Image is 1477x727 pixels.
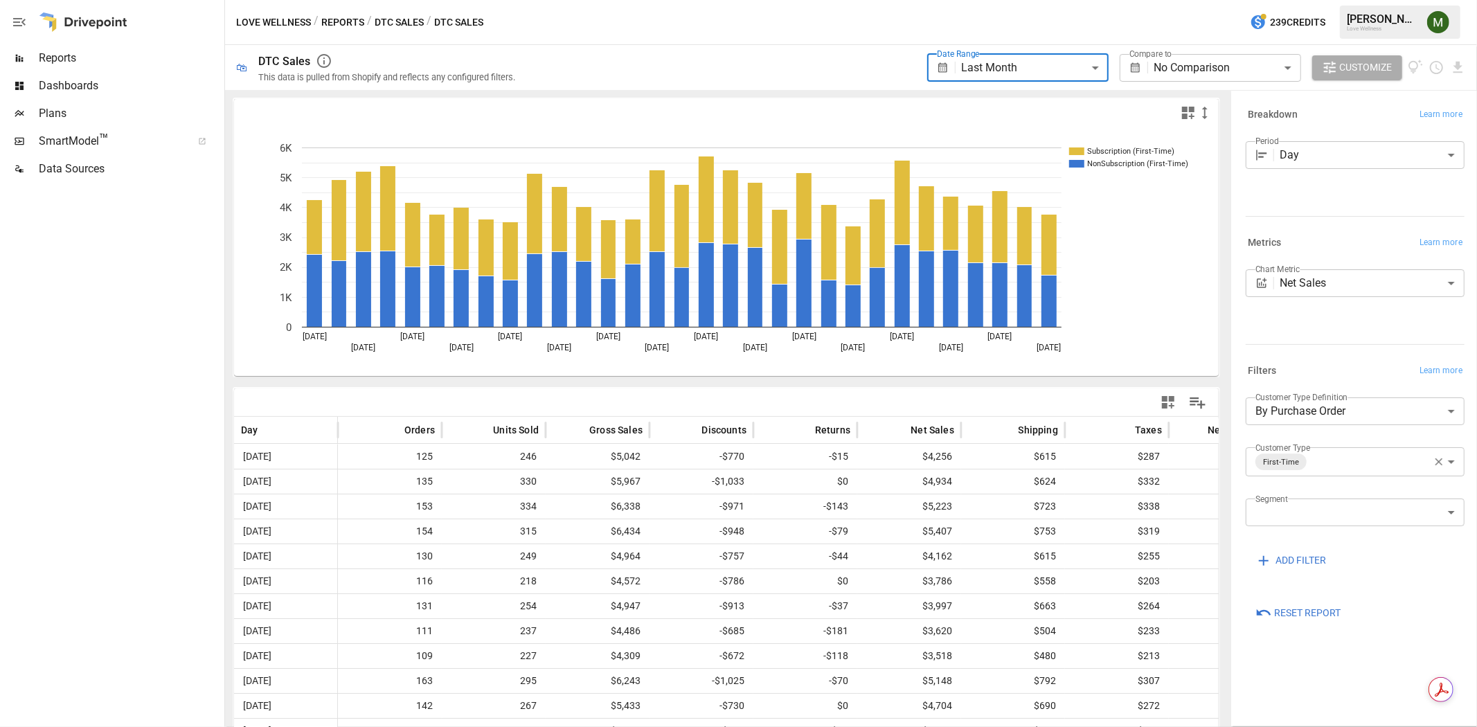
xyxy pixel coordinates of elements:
span: Returns [815,423,850,437]
text: [DATE] [303,332,327,341]
span: $5,407 [864,519,954,544]
span: Learn more [1420,364,1462,378]
button: Customize [1312,55,1402,80]
span: -$730 [656,694,746,718]
span: $0 [760,469,850,494]
span: $5,433 [553,694,643,718]
span: $624 [968,469,1058,494]
span: 227 [449,644,539,668]
span: $332 [1072,469,1162,494]
span: 125 [345,445,435,469]
text: [DATE] [988,332,1012,341]
span: $233 [1072,619,1162,643]
span: $723 [968,494,1058,519]
span: $319 [1072,519,1162,544]
span: $4,572 [553,569,643,593]
text: [DATE] [743,343,767,352]
span: $4,547 [1176,569,1266,593]
button: Sort [998,420,1017,440]
text: 1K [280,291,292,304]
span: Discounts [701,423,746,437]
span: $0 [760,569,850,593]
span: $3,786 [864,569,954,593]
span: [DATE] [241,644,274,668]
span: $5,665 [1176,694,1266,718]
span: $6,479 [1176,519,1266,544]
text: [DATE] [890,332,914,341]
text: [DATE] [449,343,474,352]
span: Plans [39,105,222,122]
span: $6,434 [553,519,643,544]
span: $5,148 [864,669,954,693]
span: $203 [1072,569,1162,593]
span: 130 [345,544,435,568]
span: -$672 [656,644,746,668]
span: [DATE] [241,494,274,519]
span: 254 [449,594,539,618]
div: 🛍 [236,61,247,74]
button: Sort [384,420,403,440]
span: -$44 [760,544,850,568]
span: $558 [968,569,1058,593]
span: $4,357 [1176,619,1266,643]
text: [DATE] [1037,343,1061,352]
span: $615 [968,445,1058,469]
label: Date Range [937,48,980,60]
span: 334 [449,494,539,519]
div: DTC Sales [258,55,310,68]
button: Sort [472,420,492,440]
span: $5,967 [553,469,643,494]
div: By Purchase Order [1246,397,1465,425]
span: $4,947 [553,594,643,618]
button: Meredith Lacasse [1419,3,1458,42]
button: DTC Sales [375,14,424,31]
span: $5,889 [1176,469,1266,494]
span: $4,486 [553,619,643,643]
span: -$971 [656,494,746,519]
span: Learn more [1420,108,1462,122]
span: 153 [345,494,435,519]
span: 249 [449,544,539,568]
span: Dashboards [39,78,222,94]
span: 246 [449,445,539,469]
text: [DATE] [841,343,865,352]
span: -$79 [760,519,850,544]
span: 154 [345,519,435,544]
span: -$913 [656,594,746,618]
span: $4,212 [1176,644,1266,668]
label: Customer Type [1255,442,1311,454]
text: [DATE] [694,332,718,341]
span: 218 [449,569,539,593]
span: ADD FILTER [1275,552,1326,569]
div: / [314,14,319,31]
span: $338 [1072,494,1162,519]
span: $4,162 [864,544,954,568]
span: -$15 [760,445,850,469]
span: Data Sources [39,161,222,177]
span: $5,033 [1176,544,1266,568]
div: Love Wellness [1347,26,1419,32]
span: Orders [404,423,435,437]
span: Units Sold [493,423,539,437]
span: [DATE] [241,594,274,618]
button: Sort [681,420,700,440]
span: Net Sales [911,423,954,437]
span: -$118 [760,644,850,668]
span: Shipping [1019,423,1058,437]
text: NonSubscription (First-Time) [1087,159,1188,168]
text: [DATE] [547,343,571,352]
div: This data is pulled from Shopify and reflects any configured filters. [258,72,515,82]
span: -$786 [656,569,746,593]
div: Net Sales [1280,269,1465,297]
label: Customer Type Definition [1255,391,1348,403]
text: [DATE] [792,332,816,341]
span: $480 [968,644,1058,668]
span: Net Revenue [1208,423,1266,437]
span: $3,620 [864,619,954,643]
span: 142 [345,694,435,718]
text: 5K [280,172,292,184]
span: -$770 [656,445,746,469]
text: [DATE] [645,343,670,352]
span: 163 [345,669,435,693]
h6: Metrics [1248,235,1282,251]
